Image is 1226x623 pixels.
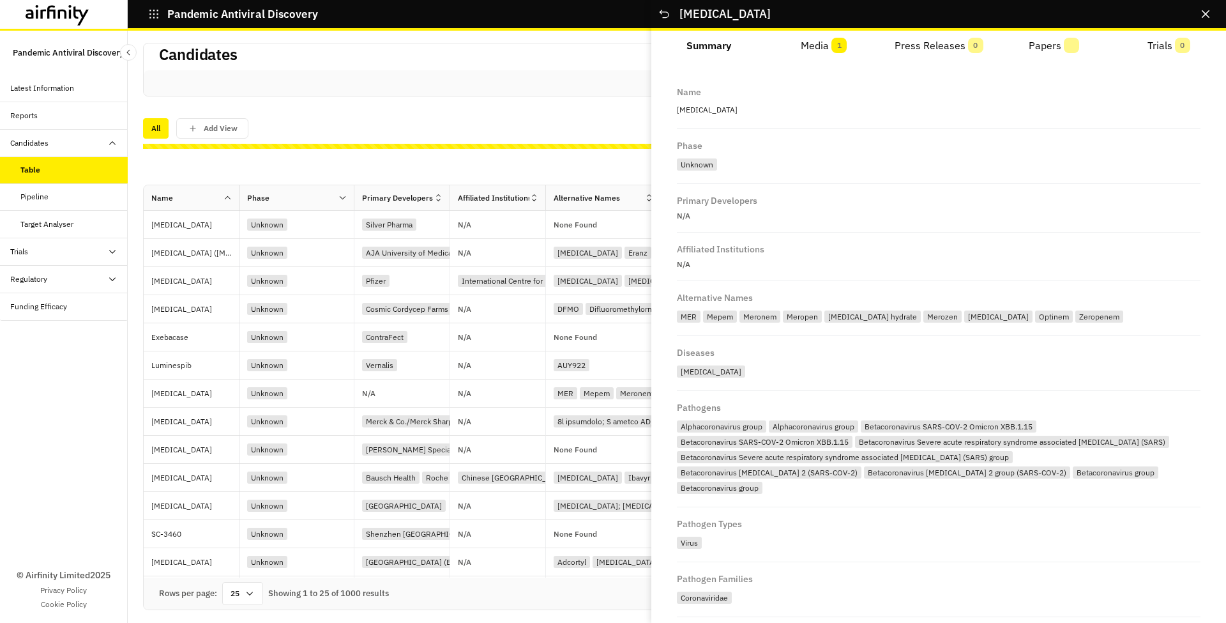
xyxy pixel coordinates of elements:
div: Betacoronavirus [MEDICAL_DATA] 2 (SARS-COV-2) [677,466,861,479]
div: Pfizer [362,275,390,287]
div: Optinem [1035,311,1073,323]
div: Roche [422,472,452,484]
div: Meropen [783,311,822,323]
div: Name [677,86,701,96]
div: Betacoronavirus SARS-COV-2 Omicron XBB.1.15 [861,420,1036,433]
div: Unknown [247,387,287,399]
div: Coronaviridae [677,592,732,604]
p: None Found [554,446,597,454]
p: N/A [458,558,471,566]
div: Alternative Names [554,192,620,204]
div: Phase [677,139,702,150]
p: [MEDICAL_DATA] [151,275,239,288]
div: Betacoronavirus [MEDICAL_DATA] 2 group (SARS-COV-2) [864,466,1070,479]
div: Pathogen Types [677,518,742,528]
p: N/A [458,362,471,369]
div: [MEDICAL_DATA]; [MEDICAL_DATA] nanoparticles; Rifamsolin; Kanglemycin [554,500,825,512]
div: Merck & Co./Merck Sharp & Dohme (MSD) [362,415,513,427]
span: 1 [831,38,847,53]
div: Unknown [247,472,287,484]
div: [MEDICAL_DATA] [554,275,622,287]
div: Unknown [677,158,717,171]
div: Unknown [247,275,287,287]
div: Unknown [247,359,287,371]
div: Ibavyr [624,472,654,484]
div: Bausch Health [362,472,420,484]
p: None Found [554,334,597,341]
div: COVID-19 [677,362,1200,380]
p: © Airfinity Limited 2025 [17,569,110,582]
div: [PERSON_NAME] Specialist [GEOGRAPHIC_DATA] [362,443,543,456]
div: Affiliated Institutions [677,243,764,254]
p: Exebacase [151,331,239,344]
div: MER,Mepem,Meronem,Meropen,Meropenem hydrate,Merozen,Merrem,Optinem,Zeropenem [677,307,1200,325]
div: Betacoronavirus Severe acute respiratory syndrome associated [MEDICAL_DATA] (SARS) group [677,451,1013,463]
div: Phase [247,192,269,204]
p: [MEDICAL_DATA] ([MEDICAL_DATA]) [151,247,239,259]
div: Betacoronavirus Severe acute respiratory syndrome associated [MEDICAL_DATA] (SARS) [855,436,1169,448]
p: [MEDICAL_DATA] [677,102,1200,118]
div: Table [20,164,40,176]
div: MER [554,387,577,399]
p: [MEDICAL_DATA] [151,500,239,512]
p: N/A [458,221,471,229]
p: N/A [458,334,471,341]
p: [MEDICAL_DATA] [151,387,239,400]
p: Add View [204,124,238,133]
p: None Found [554,530,597,538]
a: Privacy Policy [40,585,87,596]
div: Unknown [247,443,287,456]
div: [MEDICAL_DATA] [964,311,1033,323]
h2: Candidates [159,45,238,64]
p: N/A [362,390,375,397]
div: [MEDICAL_DATA] [624,275,693,287]
div: Virus [677,534,1200,551]
div: Unknown [677,155,1200,173]
div: Diseases [677,346,715,357]
div: Unknown [247,303,287,315]
div: Unknown [247,500,287,512]
p: Luminespib [151,359,239,372]
div: Primary Developers [362,192,433,204]
div: Rows per page: [159,587,217,600]
div: Cosmic Cordycep Farms [362,303,452,315]
p: N/A [458,446,471,454]
p: Pandemic Antiviral Discovery [167,8,318,20]
div: AUY922 [554,359,589,371]
div: Meronem [616,387,657,399]
button: Close Sidebar [120,44,137,61]
div: Primary Developers [677,194,757,205]
div: [MEDICAL_DATA] [554,247,622,259]
p: N/A [458,530,471,538]
div: Name [151,192,173,204]
a: Cookie Policy [41,599,87,610]
div: Unknown [247,528,287,540]
div: Trials [10,246,28,258]
div: Funding Efficacy [10,301,67,312]
div: Alphacoronavirus group,Alphacoronavirus group,Betacoronavirus SARS-COV-2 Omicron XBB.1.15,Betacor... [677,417,1200,496]
div: DFMO [554,303,583,315]
div: MER [677,311,700,323]
div: [MEDICAL_DATA] [593,556,661,568]
button: Pandemic Antiviral Discovery [148,3,318,25]
div: Mepem [703,311,737,323]
div: Latest Information [10,82,74,94]
button: Press Releases [881,31,996,61]
p: [MEDICAL_DATA] [151,303,239,316]
div: Unknown [247,415,287,427]
div: Virus [677,537,702,549]
div: Mepem [580,387,614,399]
div: Silver Pharma [362,219,416,231]
p: [MEDICAL_DATA] [151,415,239,428]
div: Alphacoronavirus group [677,420,766,433]
div: ContraFect [362,331,407,343]
div: 25 [222,582,263,605]
div: [MEDICAL_DATA] [677,365,745,378]
div: Affiliated Institutions [458,192,529,204]
div: [GEOGRAPHIC_DATA] [362,500,446,512]
div: Difluoromethylornithine [586,303,676,315]
div: [MEDICAL_DATA] hydrate [824,311,921,323]
p: N/A [677,259,1200,270]
p: [MEDICAL_DATA] [151,472,239,484]
div: [GEOGRAPHIC_DATA] (EUR) [362,556,467,568]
